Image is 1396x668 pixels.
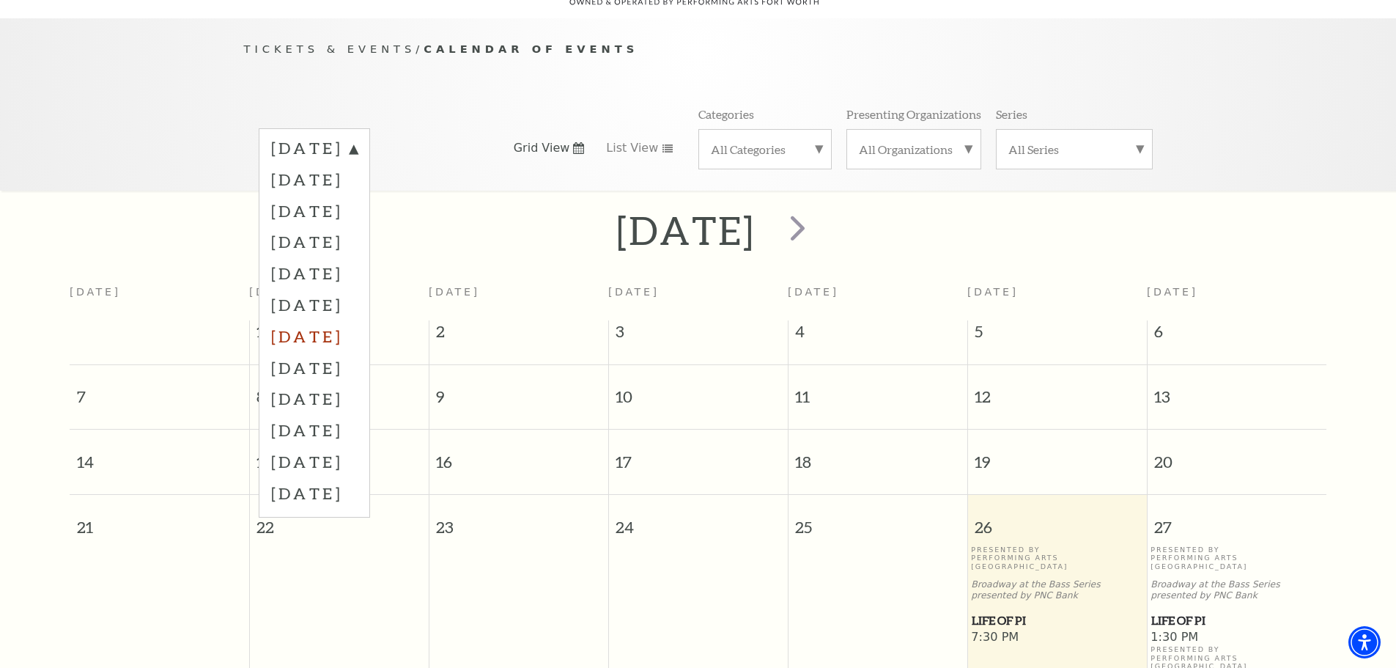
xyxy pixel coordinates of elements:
[609,430,788,480] span: 17
[271,164,358,195] label: [DATE]
[1148,495,1327,546] span: 27
[789,430,967,480] span: 18
[859,142,969,157] label: All Organizations
[429,430,608,480] span: 16
[1151,612,1322,630] span: Life of Pi
[271,226,358,257] label: [DATE]
[271,289,358,320] label: [DATE]
[1151,630,1323,646] span: 1:30 PM
[271,320,358,352] label: [DATE]
[968,430,1147,480] span: 19
[271,195,358,227] label: [DATE]
[70,365,249,416] span: 7
[968,320,1147,350] span: 5
[271,352,358,383] label: [DATE]
[1148,365,1327,416] span: 13
[250,365,429,416] span: 8
[271,477,358,509] label: [DATE]
[967,286,1019,298] span: [DATE]
[271,137,358,164] label: [DATE]
[788,286,839,298] span: [DATE]
[608,286,660,298] span: [DATE]
[789,320,967,350] span: 4
[616,207,755,254] h2: [DATE]
[972,612,1142,630] span: Life of Pi
[1151,579,1323,601] p: Broadway at the Bass Series presented by PNC Bank
[424,43,638,55] span: Calendar of Events
[429,365,608,416] span: 9
[996,106,1027,122] p: Series
[971,579,1143,601] p: Broadway at the Bass Series presented by PNC Bank
[244,43,416,55] span: Tickets & Events
[244,40,1153,59] p: /
[609,365,788,416] span: 10
[789,365,967,416] span: 11
[698,106,754,122] p: Categories
[968,495,1147,546] span: 26
[250,430,429,480] span: 15
[789,495,967,546] span: 25
[429,286,480,298] span: [DATE]
[769,205,822,257] button: next
[250,495,429,546] span: 22
[429,495,608,546] span: 23
[609,495,788,546] span: 24
[70,495,249,546] span: 21
[271,383,358,414] label: [DATE]
[70,430,249,480] span: 14
[271,446,358,477] label: [DATE]
[250,320,429,350] span: 1
[968,365,1147,416] span: 12
[846,106,981,122] p: Presenting Organizations
[429,320,608,350] span: 2
[1148,320,1327,350] span: 6
[711,142,819,157] label: All Categories
[1148,430,1327,480] span: 20
[971,630,1143,646] span: 7:30 PM
[70,277,249,320] th: [DATE]
[514,140,570,156] span: Grid View
[1008,142,1140,157] label: All Series
[1151,546,1323,570] p: Presented By Performing Arts [GEOGRAPHIC_DATA]
[606,140,658,156] span: List View
[1348,626,1381,658] div: Accessibility Menu
[271,414,358,446] label: [DATE]
[249,286,300,298] span: [DATE]
[971,546,1143,570] p: Presented By Performing Arts [GEOGRAPHIC_DATA]
[1147,286,1198,298] span: [DATE]
[271,257,358,289] label: [DATE]
[609,320,788,350] span: 3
